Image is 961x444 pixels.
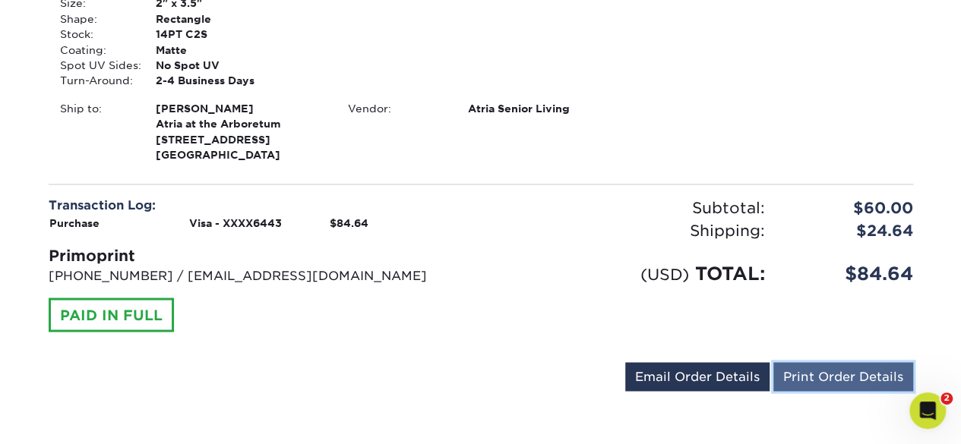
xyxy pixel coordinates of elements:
[144,27,337,42] div: 14PT C2S
[337,101,457,116] div: Vendor:
[773,362,913,391] a: Print Order Details
[457,101,624,116] div: Atria Senior Living
[776,219,925,242] div: $24.64
[481,197,776,219] div: Subtotal:
[625,362,770,391] a: Email Order Details
[156,101,325,161] strong: [GEOGRAPHIC_DATA]
[49,244,469,267] div: Primoprint
[330,217,368,229] strong: $84.64
[49,58,144,73] div: Spot UV Sides:
[909,392,946,429] iframe: Intercom live chat
[49,73,144,88] div: Turn-Around:
[695,263,765,285] span: TOTAL:
[49,43,144,58] div: Coating:
[49,101,144,163] div: Ship to:
[144,43,337,58] div: Matte
[640,265,689,284] small: (USD)
[189,217,282,229] strong: Visa - XXXX6443
[49,267,469,285] p: [PHONE_NUMBER] / [EMAIL_ADDRESS][DOMAIN_NAME]
[940,392,953,405] span: 2
[49,217,100,229] strong: Purchase
[156,116,325,131] span: Atria at the Arboretum
[144,58,337,73] div: No Spot UV
[144,11,337,27] div: Rectangle
[776,260,925,288] div: $84.64
[49,197,469,215] div: Transaction Log:
[49,298,174,332] div: PAID IN FULL
[144,73,337,88] div: 2-4 Business Days
[156,132,325,147] span: [STREET_ADDRESS]
[156,101,325,116] span: [PERSON_NAME]
[481,219,776,242] div: Shipping:
[49,11,144,27] div: Shape:
[776,197,925,219] div: $60.00
[49,27,144,42] div: Stock:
